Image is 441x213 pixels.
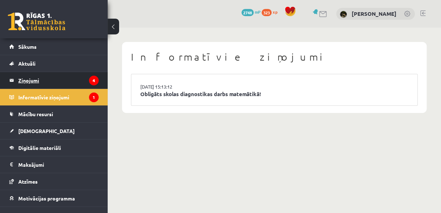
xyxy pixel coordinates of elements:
[89,76,99,85] i: 4
[18,60,36,67] span: Aktuāli
[131,51,418,63] h1: Informatīvie ziņojumi
[9,139,99,156] a: Digitālie materiāli
[9,38,99,55] a: Sākums
[9,123,99,139] a: [DEMOGRAPHIC_DATA]
[9,89,99,105] a: Informatīvie ziņojumi1
[352,10,397,17] a: [PERSON_NAME]
[8,13,65,30] a: Rīgas 1. Tālmācības vidusskola
[9,72,99,89] a: Ziņojumi4
[9,106,99,122] a: Mācību resursi
[9,190,99,207] a: Motivācijas programma
[140,83,194,90] a: [DATE] 15:13:12
[18,72,99,89] legend: Ziņojumi
[241,9,254,16] span: 2748
[262,9,281,15] a: 323 xp
[140,90,408,98] a: Obligāts skolas diagnostikas darbs matemātikā!
[18,178,38,185] span: Atzīmes
[18,195,75,202] span: Motivācijas programma
[18,43,37,50] span: Sākums
[18,89,99,105] legend: Informatīvie ziņojumi
[18,156,99,173] legend: Maksājumi
[255,9,261,15] span: mP
[9,55,99,72] a: Aktuāli
[340,11,347,18] img: Ričards Jansons
[9,156,99,173] a: Maksājumi
[241,9,261,15] a: 2748 mP
[89,93,99,102] i: 1
[273,9,277,15] span: xp
[18,111,53,117] span: Mācību resursi
[18,145,61,151] span: Digitālie materiāli
[262,9,272,16] span: 323
[9,173,99,190] a: Atzīmes
[18,128,75,134] span: [DEMOGRAPHIC_DATA]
